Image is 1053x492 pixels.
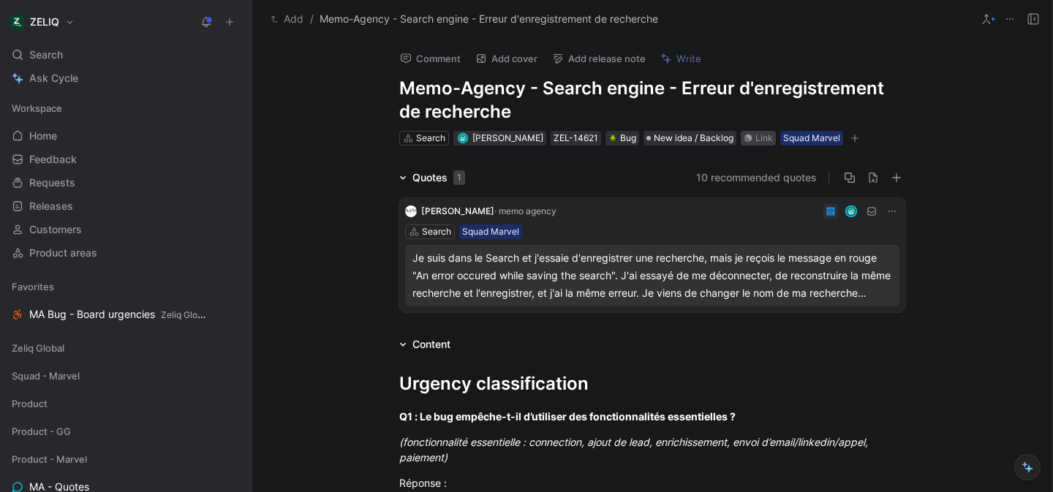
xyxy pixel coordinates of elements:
div: Bug [608,131,636,145]
div: 1 [453,170,465,185]
button: ZELIQZELIQ [6,12,78,32]
span: Search [29,46,63,64]
div: Squad Marvel [783,131,840,145]
button: 10 recommended quotes [696,169,817,186]
span: · memo agency [494,205,556,216]
span: MA Bug - Board urgencies [29,307,208,322]
h1: Memo-Agency - Search engine - Erreur d'enregistrement de recherche [399,77,905,124]
span: Releases [29,199,73,213]
button: Write [654,48,708,69]
span: [PERSON_NAME] [472,132,543,143]
em: (fonctionnalité essentielle : connection, ajout de lead, enrichissement, envoi d’email/linkedin/a... [399,436,871,463]
img: avatar [847,206,856,216]
span: Workspace [12,101,62,116]
a: Ask Cycle [6,67,246,89]
span: / [310,10,314,28]
div: Product - GG [6,420,246,442]
div: New idea / Backlog [643,131,736,145]
button: Add cover [469,48,544,69]
div: Content [412,336,450,353]
div: Favorites [6,276,246,298]
span: Product areas [29,246,97,260]
span: Product [12,396,48,411]
a: Releases [6,195,246,217]
button: Add release note [546,48,652,69]
div: Squad Marvel [462,224,519,239]
span: Favorites [12,279,54,294]
div: Quotes1 [393,169,471,186]
div: Product [6,393,246,419]
div: Squad - Marvel [6,365,246,387]
div: Product [6,393,246,415]
span: Feedback [29,152,77,167]
button: Add [267,10,307,28]
div: Zeliq Global [6,337,246,363]
span: Memo-Agency - Search engine - Erreur d'enregistrement de recherche [320,10,658,28]
span: Product - Marvel [12,452,87,466]
h1: ZELIQ [30,15,59,29]
span: Zeliq Global [12,341,64,355]
div: Link [755,131,773,145]
img: ZELIQ [10,15,24,29]
div: Quotes [412,169,465,186]
button: Comment [393,48,467,69]
div: ZEL-14621 [554,131,598,145]
div: Search [6,44,246,66]
div: 🪲Bug [605,131,639,145]
div: Product - GG [6,420,246,447]
a: MA Bug - Board urgenciesZeliq Global [6,303,246,325]
img: 🪲 [608,134,617,143]
img: avatar [458,134,467,142]
strong: Q1 : Le bug empêche-t-il d’utiliser des fonctionnalités essentielles ? [399,410,736,423]
a: Home [6,125,246,147]
span: Ask Cycle [29,69,78,87]
a: Feedback [6,148,246,170]
span: Zeliq Global [161,309,210,320]
span: [PERSON_NAME] [421,205,494,216]
div: Urgency classification [399,371,905,397]
div: Squad - Marvel [6,365,246,391]
a: Product areas [6,242,246,264]
a: Customers [6,219,246,241]
span: Home [29,129,57,143]
div: Content [393,336,456,353]
span: Write [676,52,701,65]
div: Search [416,131,445,145]
span: Requests [29,175,75,190]
div: Product - Marvel [6,448,246,470]
div: Zeliq Global [6,337,246,359]
span: Customers [29,222,82,237]
span: New idea / Backlog [654,131,733,145]
span: Product - GG [12,424,71,439]
div: Réponse : [399,475,905,491]
img: logo [405,205,417,217]
span: Squad - Marvel [12,368,80,383]
div: Workspace [6,97,246,119]
a: Requests [6,172,246,194]
div: Search [422,224,451,239]
div: Je suis dans le Search et j'essaie d'enregistrer une recherche, mais je reçois le message en roug... [412,249,892,302]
